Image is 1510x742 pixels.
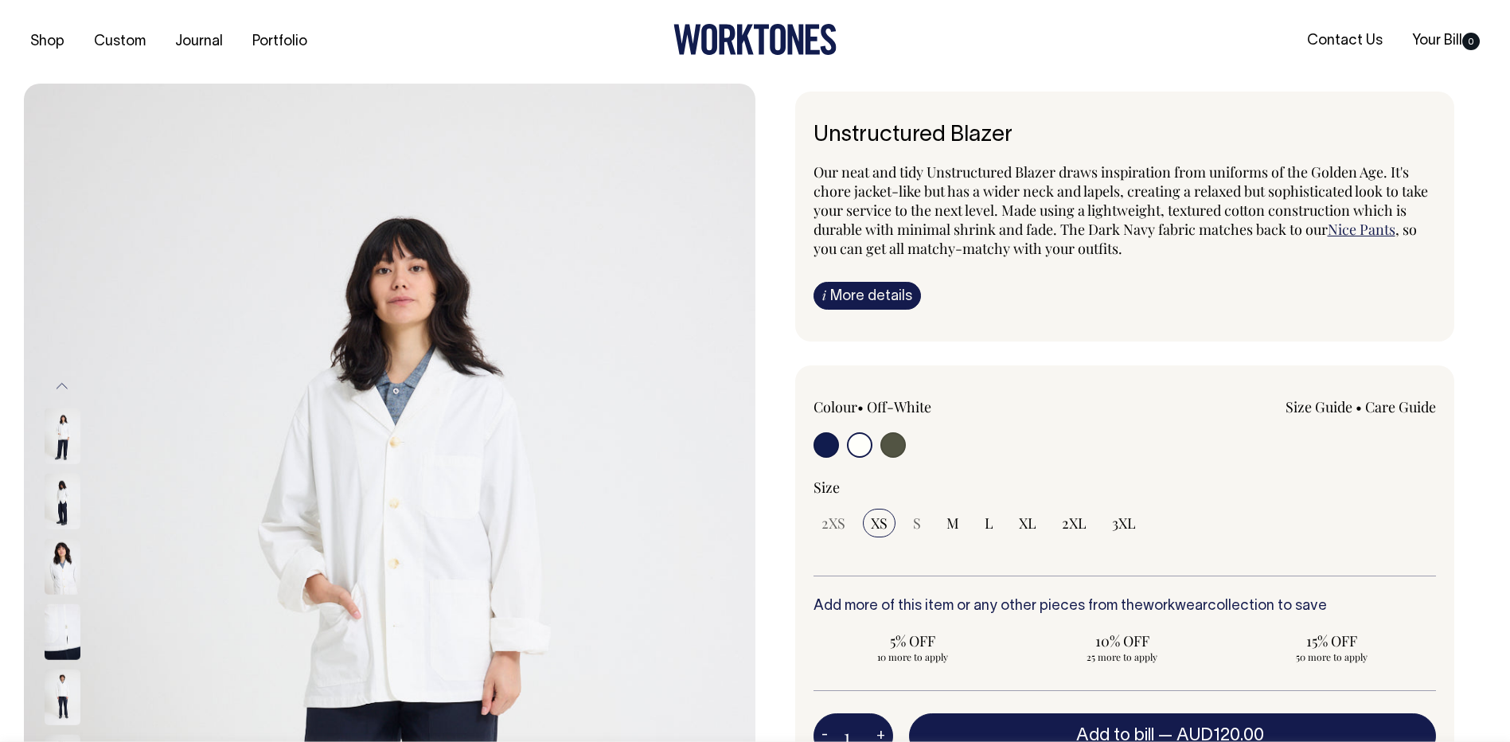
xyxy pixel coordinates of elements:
[1286,397,1352,416] a: Size Guide
[45,670,80,725] img: off-white
[913,514,921,533] span: S
[1054,509,1094,537] input: 2XL
[857,397,864,416] span: •
[822,287,826,303] span: i
[45,408,80,464] img: off-white
[814,123,1437,148] h6: Unstructured Blazer
[946,514,959,533] span: M
[871,514,888,533] span: XS
[1019,514,1036,533] span: XL
[814,509,853,537] input: 2XS
[45,604,80,660] img: off-white
[814,282,921,310] a: iMore details
[45,474,80,529] img: off-white
[985,514,993,533] span: L
[1062,514,1087,533] span: 2XL
[1356,397,1362,416] span: •
[45,539,80,595] img: off-white
[1328,220,1395,239] a: Nice Pants
[169,29,229,55] a: Journal
[867,397,931,416] label: Off-White
[1231,627,1431,668] input: 15% OFF 50 more to apply
[977,509,1001,537] input: L
[1239,631,1423,650] span: 15% OFF
[814,162,1428,239] span: Our neat and tidy Unstructured Blazer draws inspiration from uniforms of the Golden Age. It's cho...
[246,29,314,55] a: Portfolio
[814,599,1437,615] h6: Add more of this item or any other pieces from the collection to save
[88,29,152,55] a: Custom
[1104,509,1144,537] input: 3XL
[1022,627,1222,668] input: 10% OFF 25 more to apply
[863,509,895,537] input: XS
[905,509,929,537] input: S
[1406,28,1486,54] a: Your Bill0
[1011,509,1044,537] input: XL
[24,29,71,55] a: Shop
[1030,650,1214,663] span: 25 more to apply
[1030,631,1214,650] span: 10% OFF
[814,397,1063,416] div: Colour
[50,368,74,404] button: Previous
[821,514,845,533] span: 2XS
[814,220,1417,258] span: , so you can get all matchy-matchy with your outfits.
[821,631,1005,650] span: 5% OFF
[1239,650,1423,663] span: 50 more to apply
[821,650,1005,663] span: 10 more to apply
[814,478,1437,497] div: Size
[1365,397,1436,416] a: Care Guide
[1143,599,1208,613] a: workwear
[1462,33,1480,50] span: 0
[1301,28,1389,54] a: Contact Us
[1112,514,1136,533] span: 3XL
[814,627,1013,668] input: 5% OFF 10 more to apply
[938,509,967,537] input: M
